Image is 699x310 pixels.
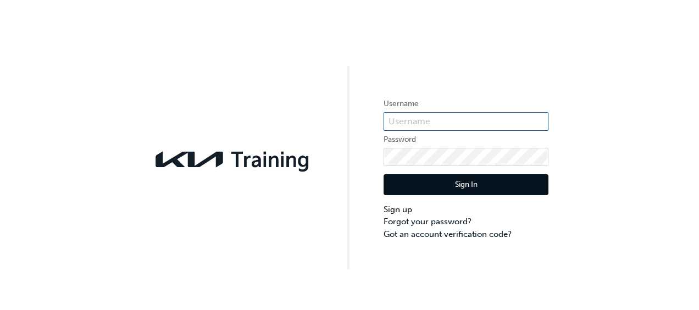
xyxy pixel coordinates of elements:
img: npw-badge-icon-locked.svg [534,117,543,126]
a: Got an account verification code? [384,228,548,241]
img: npw-badge-icon-locked.svg [534,152,543,161]
input: Username [384,112,548,131]
button: Sign In [384,174,548,195]
a: Forgot your password? [384,215,548,228]
a: Sign up [384,203,548,216]
img: kia-training [151,145,315,174]
label: Username [384,97,548,110]
label: Password [384,133,548,146]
